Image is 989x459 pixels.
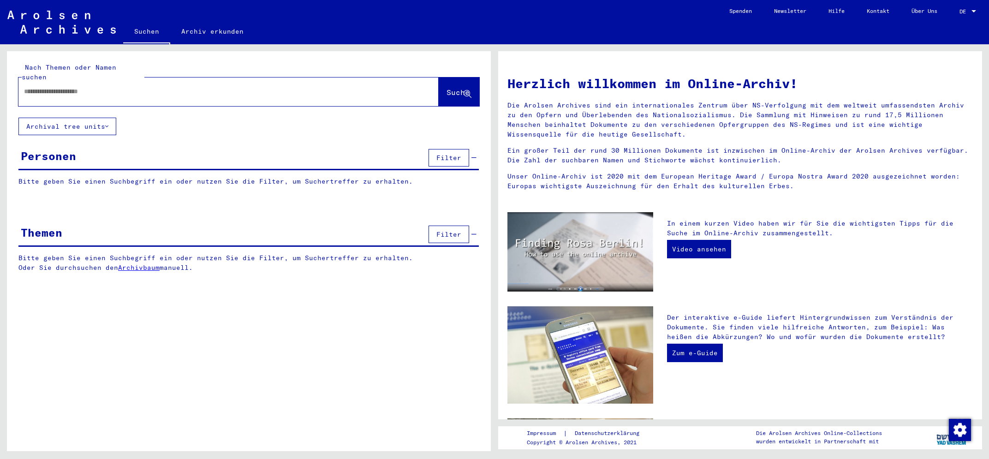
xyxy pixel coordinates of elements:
[447,88,470,97] span: Suche
[7,11,116,34] img: Arolsen_neg.svg
[21,148,76,164] div: Personen
[507,212,653,292] img: video.jpg
[507,74,973,93] h1: Herzlich willkommen im Online-Archiv!
[507,172,973,191] p: Unser Online-Archiv ist 2020 mit dem European Heritage Award / Europa Nostra Award 2020 ausgezeic...
[123,20,170,44] a: Suchen
[118,263,160,272] a: Archivbaum
[436,154,461,162] span: Filter
[18,177,479,186] p: Bitte geben Sie einen Suchbegriff ein oder nutzen Sie die Filter, um Suchertreffer zu erhalten.
[667,219,973,238] p: In einem kurzen Video haben wir für Sie die wichtigsten Tipps für die Suche im Online-Archiv zusa...
[21,224,62,241] div: Themen
[170,20,255,42] a: Archiv erkunden
[756,437,882,446] p: wurden entwickelt in Partnerschaft mit
[667,240,731,258] a: Video ansehen
[22,63,116,81] mat-label: Nach Themen oder Namen suchen
[527,429,563,438] a: Impressum
[18,118,116,135] button: Archival tree units
[959,8,970,15] span: DE
[429,149,469,167] button: Filter
[527,429,650,438] div: |
[567,429,650,438] a: Datenschutzerklärung
[429,226,469,243] button: Filter
[507,306,653,404] img: eguide.jpg
[527,438,650,447] p: Copyright © Arolsen Archives, 2021
[667,344,723,362] a: Zum e-Guide
[439,77,479,106] button: Suche
[507,146,973,165] p: Ein großer Teil der rund 30 Millionen Dokumente ist inzwischen im Online-Archiv der Arolsen Archi...
[436,230,461,238] span: Filter
[507,101,973,139] p: Die Arolsen Archives sind ein internationales Zentrum über NS-Verfolgung mit dem weltweit umfasse...
[948,418,971,441] div: Zustimmung ändern
[667,313,973,342] p: Der interaktive e-Guide liefert Hintergrundwissen zum Verständnis der Dokumente. Sie finden viele...
[949,419,971,441] img: Zustimmung ändern
[18,253,479,273] p: Bitte geben Sie einen Suchbegriff ein oder nutzen Sie die Filter, um Suchertreffer zu erhalten. O...
[935,426,969,449] img: yv_logo.png
[756,429,882,437] p: Die Arolsen Archives Online-Collections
